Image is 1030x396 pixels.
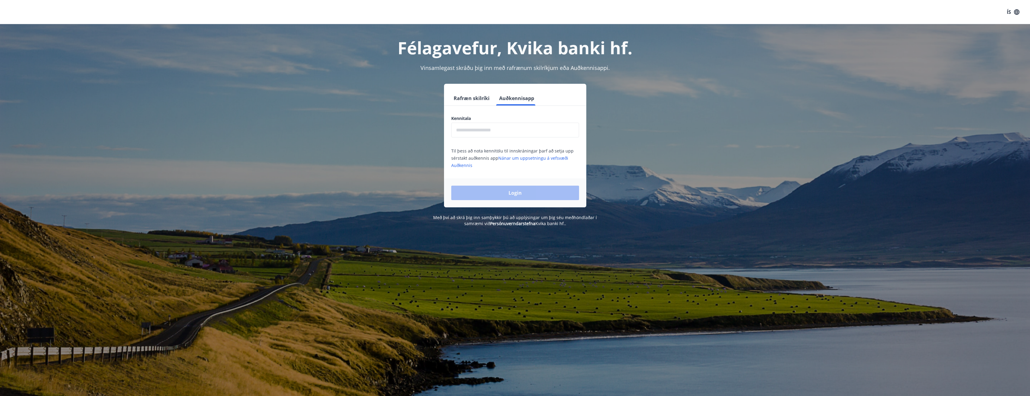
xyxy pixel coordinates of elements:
[305,36,725,59] h1: Félagavefur, Kvika banki hf.
[421,64,610,71] span: Vinsamlegast skráðu þig inn með rafrænum skilríkjum eða Auðkennisappi.
[451,115,579,121] label: Kennitala
[451,155,568,168] a: Nánar um uppsetningu á vefsvæði Auðkennis
[451,148,574,168] span: Til þess að nota kennitölu til innskráningar þarf að setja upp sérstakt auðkennis app
[490,221,535,226] a: Persónuverndarstefna
[497,91,537,105] button: Auðkennisapp
[451,91,492,105] button: Rafræn skilríki
[433,215,597,226] span: Með því að skrá þig inn samþykkir þú að upplýsingar um þig séu meðhöndlaðar í samræmi við Kvika b...
[1003,7,1023,17] button: ÍS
